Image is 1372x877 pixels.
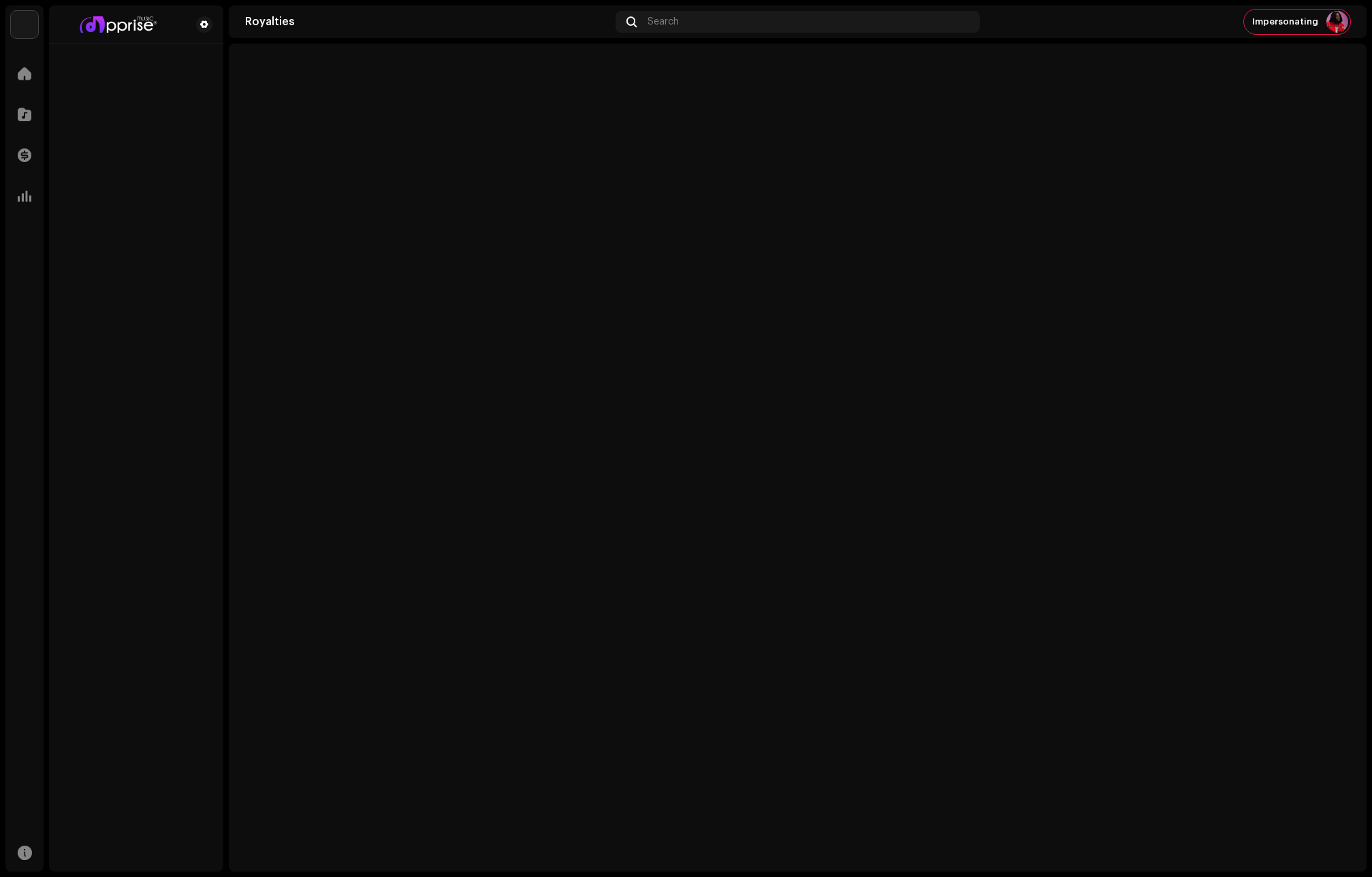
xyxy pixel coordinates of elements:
[1252,16,1318,27] span: Impersonating
[1326,11,1348,33] img: 2bd620a3-47a7-42fc-8b46-d212e1b87a3c
[11,11,38,38] img: 1c16f3de-5afb-4452-805d-3f3454e20b1b
[245,16,610,27] div: Royalties
[60,16,174,33] img: bf2740f5-a004-4424-adf7-7bc84ff11fd7
[648,16,679,27] span: Search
